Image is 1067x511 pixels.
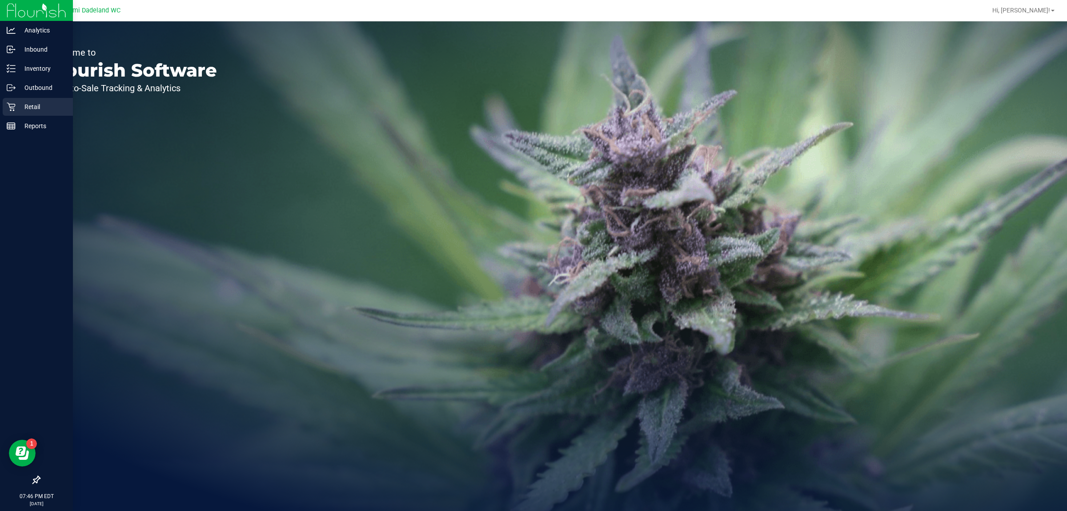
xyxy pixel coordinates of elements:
inline-svg: Outbound [7,83,16,92]
p: Flourish Software [48,61,217,79]
iframe: Resource center [9,440,36,466]
p: 07:46 PM EDT [4,492,69,500]
p: Welcome to [48,48,217,57]
iframe: Resource center unread badge [26,438,37,449]
p: Inbound [16,44,69,55]
p: Seed-to-Sale Tracking & Analytics [48,84,217,93]
p: Analytics [16,25,69,36]
p: Inventory [16,63,69,74]
p: Retail [16,101,69,112]
inline-svg: Reports [7,122,16,130]
p: [DATE] [4,500,69,507]
span: Hi, [PERSON_NAME]! [992,7,1050,14]
inline-svg: Inventory [7,64,16,73]
inline-svg: Analytics [7,26,16,35]
p: Reports [16,121,69,131]
p: Outbound [16,82,69,93]
span: Miami Dadeland WC [61,7,120,14]
inline-svg: Inbound [7,45,16,54]
inline-svg: Retail [7,102,16,111]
